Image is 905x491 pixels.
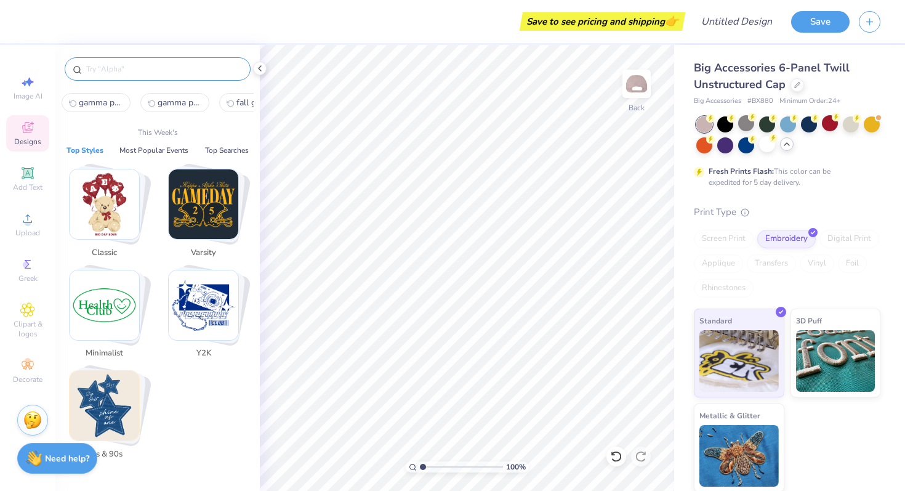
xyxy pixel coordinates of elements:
div: Digital Print [819,230,879,248]
button: Stack Card Button Classic [62,169,155,264]
span: gamma phi beta pumpkin [79,97,123,108]
span: 👉 [665,14,678,28]
span: Big Accessories [694,96,741,107]
button: Stack Card Button Y2K [161,270,254,365]
button: Top Searches [201,144,252,156]
img: Y2K [169,270,238,340]
div: Vinyl [800,254,834,273]
div: Rhinestones [694,279,754,298]
div: Back [629,102,645,113]
span: Big Accessories 6-Panel Twill Unstructured Cap [694,60,850,92]
span: Minimum Order: 24 + [779,96,841,107]
img: Classic [70,169,139,239]
div: Save to see pricing and shipping [523,12,682,31]
img: Varsity [169,169,238,239]
button: Stack Card Button Varsity [161,169,254,264]
span: Minimalist [84,347,124,360]
div: Applique [694,254,743,273]
strong: Need help? [45,453,89,465]
strong: Fresh Prints Flash: [709,166,774,176]
button: Stack Card Button Minimalist [62,270,155,365]
span: Image AI [14,91,42,101]
span: Greek [18,274,38,283]
div: Foil [838,254,867,273]
span: 100 % [506,461,526,473]
img: Minimalist [70,270,139,340]
span: Decorate [13,375,42,384]
div: Print Type [694,205,880,219]
div: Transfers [747,254,796,273]
input: Untitled Design [691,9,782,34]
img: 3D Puff [796,330,875,392]
span: Classic [84,247,124,259]
span: Metallic & Glitter [699,409,760,422]
button: Stack Card Button 80s & 90s [62,370,155,465]
img: 80s & 90s [70,371,139,440]
span: Y2K [183,347,223,360]
span: 80s & 90s [84,448,124,461]
span: # BX880 [747,96,773,107]
span: Upload [15,228,40,238]
button: Top Styles [63,144,107,156]
span: Clipart & logos [6,319,49,339]
div: Embroidery [757,230,816,248]
img: Back [624,71,649,96]
button: Most Popular Events [116,144,192,156]
p: This Week's [138,127,178,138]
button: gamma phi beta pumpkin0 [62,93,131,112]
button: fall gamma phi beta2 [219,93,288,112]
span: fall gamma phi beta [236,97,281,108]
span: Designs [14,137,41,147]
span: Varsity [183,247,223,259]
span: 3D Puff [796,314,822,327]
input: Try "Alpha" [85,63,243,75]
span: gamma phi beta [158,97,202,108]
img: Metallic & Glitter [699,425,779,487]
span: Standard [699,314,732,327]
span: Add Text [13,182,42,192]
div: This color can be expedited for 5 day delivery. [709,166,860,188]
button: gamma phi beta1 [140,93,209,112]
img: Standard [699,330,779,392]
div: Screen Print [694,230,754,248]
button: Save [791,11,850,33]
